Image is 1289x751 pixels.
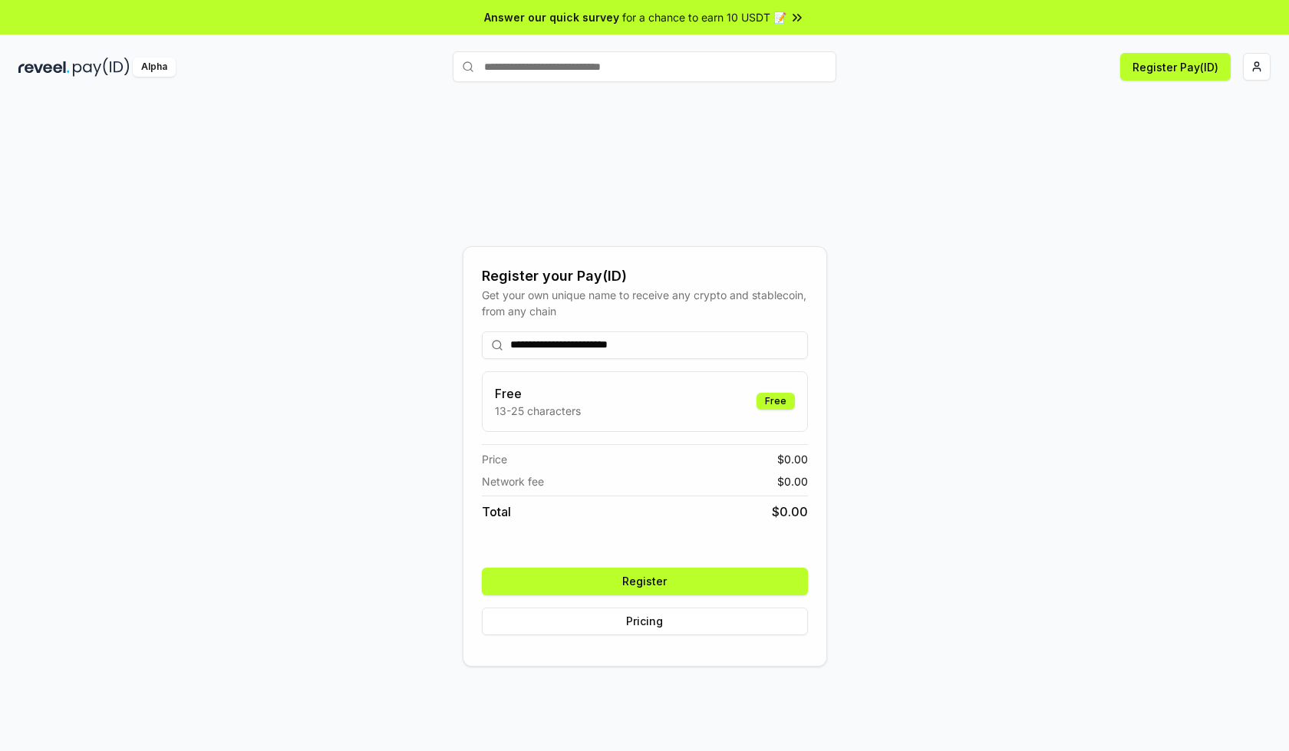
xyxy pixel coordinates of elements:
span: $ 0.00 [777,451,808,467]
div: Register your Pay(ID) [482,265,808,287]
span: Network fee [482,473,544,489]
div: Free [757,393,795,410]
button: Register Pay(ID) [1120,53,1231,81]
span: Price [482,451,507,467]
button: Pricing [482,608,808,635]
button: Register [482,568,808,595]
div: Get your own unique name to receive any crypto and stablecoin, from any chain [482,287,808,319]
p: 13-25 characters [495,403,581,419]
span: $ 0.00 [772,502,808,521]
span: for a chance to earn 10 USDT 📝 [622,9,786,25]
span: $ 0.00 [777,473,808,489]
h3: Free [495,384,581,403]
div: Alpha [133,58,176,77]
img: reveel_dark [18,58,70,77]
img: pay_id [73,58,130,77]
span: Total [482,502,511,521]
span: Answer our quick survey [484,9,619,25]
